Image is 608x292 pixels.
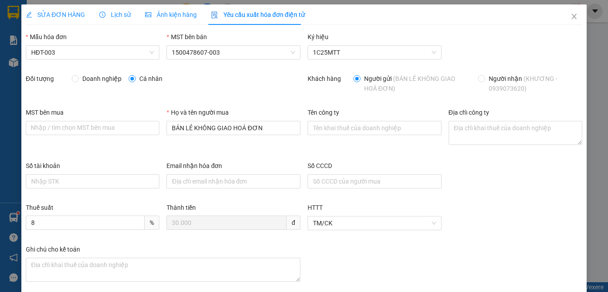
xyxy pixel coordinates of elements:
span: Người nhận [485,74,579,93]
span: Lịch sử [99,11,131,18]
span: clock-circle [99,12,105,18]
label: Ghi chú cho kế toán [26,246,80,253]
span: SỬA ĐƠN HÀNG [26,11,85,18]
span: Cá nhân [136,74,166,84]
label: HTTT [308,204,323,211]
label: Số tài khoản [26,162,60,169]
label: Họ và tên người mua [166,109,228,116]
span: % [145,216,159,230]
label: Khách hàng [308,75,341,82]
input: MST bên mua [26,121,160,135]
span: 1500478607-003 [172,46,295,59]
span: edit [26,12,32,18]
input: Số tài khoản [26,174,160,188]
label: MST bên mua [26,109,64,116]
span: đ [287,216,300,230]
label: Địa chỉ công ty [449,109,489,116]
span: Người gửi [361,74,467,93]
span: close [571,13,578,20]
input: Tên công ty [308,121,442,135]
span: Doanh nghiệp [79,74,125,84]
span: (BÁN LẺ KHÔNG GIAO HOÁ ĐƠN) [364,75,455,92]
label: Số CCCD [308,162,332,169]
span: HĐT-003 [31,46,154,59]
span: TM/CK [313,216,436,230]
label: Mẫu hóa đơn [26,33,67,40]
button: Close [562,4,587,29]
label: Email nhận hóa đơn [166,162,222,169]
input: Họ và tên người mua [166,121,300,135]
img: icon [211,12,218,19]
textarea: Ghi chú đơn hàng Ghi chú cho kế toán [26,258,300,282]
label: Tên công ty [308,109,339,116]
label: Thành tiền [166,204,196,211]
label: Đối tượng [26,75,54,82]
input: Số CCCD [308,174,442,188]
input: Email nhận hóa đơn [166,174,300,188]
label: Ký hiệu [308,33,328,40]
label: Thuế suất [26,204,53,211]
span: 1C25MTT [313,46,436,59]
label: MST bên bán [166,33,207,40]
input: Thuế suất [26,216,145,230]
span: picture [145,12,151,18]
textarea: Địa chỉ công ty [449,121,583,145]
span: Yêu cầu xuất hóa đơn điện tử [211,11,305,18]
span: Ảnh kiện hàng [145,11,197,18]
